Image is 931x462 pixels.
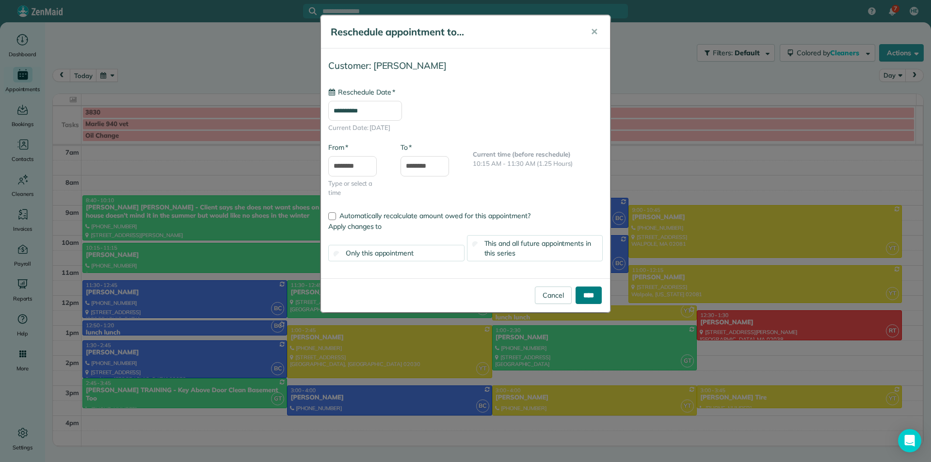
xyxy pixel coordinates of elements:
[898,429,921,452] div: Open Intercom Messenger
[401,143,412,152] label: To
[331,25,577,39] h5: Reschedule appointment to...
[473,159,603,169] p: 10:15 AM - 11:30 AM (1.25 Hours)
[328,87,395,97] label: Reschedule Date
[472,241,478,247] input: This and all future appointments in this series
[535,287,572,304] a: Cancel
[328,143,348,152] label: From
[328,123,603,133] span: Current Date: [DATE]
[334,251,340,257] input: Only this appointment
[339,211,530,220] span: Automatically recalculate amount owed for this appointment?
[328,61,603,71] h4: Customer: [PERSON_NAME]
[484,239,592,257] span: This and all future appointments in this series
[328,179,386,198] span: Type or select a time
[591,26,598,37] span: ✕
[346,249,414,257] span: Only this appointment
[328,222,603,231] label: Apply changes to
[473,150,571,158] b: Current time (before reschedule)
